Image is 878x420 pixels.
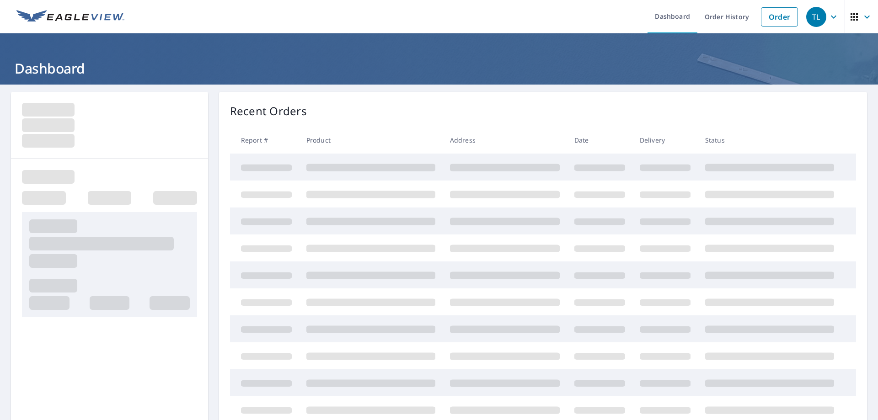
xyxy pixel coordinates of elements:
th: Report # [230,127,299,154]
th: Delivery [632,127,698,154]
a: Order [761,7,798,27]
div: TL [806,7,826,27]
th: Date [567,127,632,154]
img: EV Logo [16,10,124,24]
p: Recent Orders [230,103,307,119]
th: Status [698,127,841,154]
h1: Dashboard [11,59,867,78]
th: Product [299,127,443,154]
th: Address [443,127,567,154]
